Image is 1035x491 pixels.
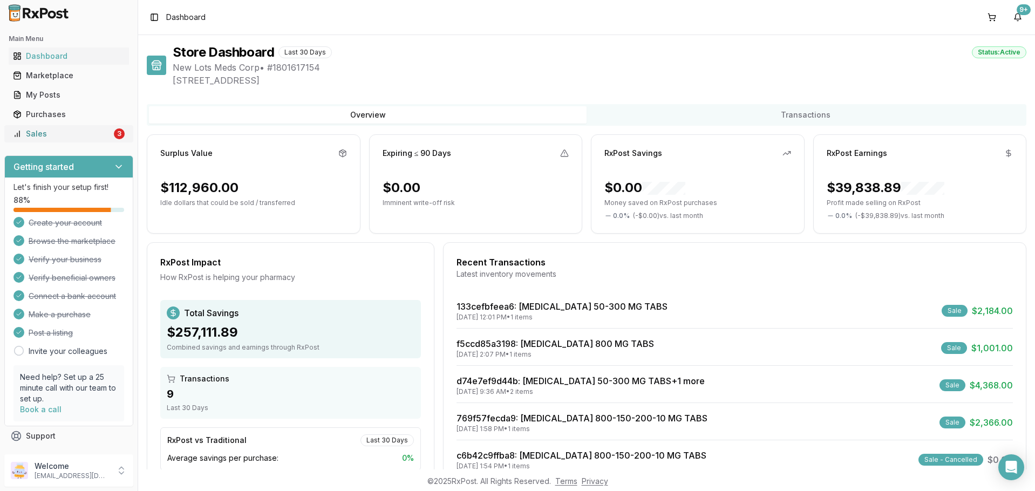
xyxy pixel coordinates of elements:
img: RxPost Logo [4,4,73,22]
span: $2,366.00 [970,416,1013,429]
div: $112,960.00 [160,179,239,196]
div: RxPost Impact [160,256,421,269]
div: Combined savings and earnings through RxPost [167,343,414,352]
div: RxPost vs Traditional [167,435,247,446]
p: Welcome [35,461,110,472]
span: Connect a bank account [29,291,116,302]
div: RxPost Savings [604,148,662,159]
div: Status: Active [972,46,1026,58]
span: Make a purchase [29,309,91,320]
a: My Posts [9,85,129,105]
div: Sales [13,128,112,139]
a: Terms [555,476,577,486]
div: Sale [942,305,968,317]
span: Dashboard [166,12,206,23]
span: $1,001.00 [971,342,1013,354]
h2: Main Menu [9,35,129,43]
a: f5ccd85a3198: [MEDICAL_DATA] 800 MG TABS [457,338,654,349]
p: Imminent write-off risk [383,199,569,207]
button: Dashboard [4,47,133,65]
div: Sale [939,379,965,391]
span: 0.0 % [613,212,630,220]
span: Create your account [29,217,102,228]
div: [DATE] 2:07 PM • 1 items [457,350,654,359]
p: Money saved on RxPost purchases [604,199,791,207]
span: ( - $39,838.89 ) vs. last month [855,212,944,220]
div: $0.00 [604,179,685,196]
div: RxPost Earnings [827,148,887,159]
a: Invite your colleagues [29,346,107,357]
div: 3 [114,128,125,139]
div: $257,111.89 [167,324,414,341]
span: $0.00 [988,453,1013,466]
button: Overview [149,106,587,124]
button: Marketplace [4,67,133,84]
span: [STREET_ADDRESS] [173,74,1026,87]
div: Last 30 Days [360,434,414,446]
div: Recent Transactions [457,256,1013,269]
button: Purchases [4,106,133,123]
span: Post a listing [29,328,73,338]
span: 0.0 % [835,212,852,220]
div: Latest inventory movements [457,269,1013,279]
p: Idle dollars that could be sold / transferred [160,199,347,207]
div: My Posts [13,90,125,100]
div: [DATE] 1:58 PM • 1 items [457,425,707,433]
button: 9+ [1009,9,1026,26]
a: Purchases [9,105,129,124]
div: Expiring ≤ 90 Days [383,148,452,159]
a: Sales3 [9,124,129,144]
a: 133cefbfeea6: [MEDICAL_DATA] 50-300 MG TABS [457,301,668,312]
span: Total Savings [184,306,239,319]
a: d74e7ef9d44b: [MEDICAL_DATA] 50-300 MG TABS+1 more [457,376,705,386]
span: New Lots Meds Corp • # 1801617154 [173,61,1026,74]
img: User avatar [11,462,28,479]
div: 9+ [1017,4,1031,15]
p: Profit made selling on RxPost [827,199,1013,207]
div: Sale - Cancelled [918,454,983,466]
span: Average savings per purchase: [167,453,278,463]
button: My Posts [4,86,133,104]
div: Last 30 Days [278,46,332,58]
p: Need help? Set up a 25 minute call with our team to set up. [20,372,118,404]
div: Sale [941,342,967,354]
div: Last 30 Days [167,404,414,412]
button: Transactions [587,106,1024,124]
div: Open Intercom Messenger [998,454,1024,480]
div: How RxPost is helping your pharmacy [160,272,421,283]
span: $4,368.00 [970,379,1013,392]
button: Support [4,426,133,446]
div: Marketplace [13,70,125,81]
div: [DATE] 12:01 PM • 1 items [457,313,668,322]
div: [DATE] 1:54 PM • 1 items [457,462,706,470]
h3: Getting started [13,160,74,173]
span: Browse the marketplace [29,236,115,247]
h1: Store Dashboard [173,44,274,61]
div: $39,838.89 [827,179,944,196]
a: Dashboard [9,46,129,66]
nav: breadcrumb [166,12,206,23]
div: $0.00 [383,179,420,196]
button: Sales3 [4,125,133,142]
div: Dashboard [13,51,125,62]
p: [EMAIL_ADDRESS][DOMAIN_NAME] [35,472,110,480]
a: Book a call [20,405,62,414]
span: ( - $0.00 ) vs. last month [633,212,703,220]
a: c6b42c9ffba8: [MEDICAL_DATA] 800-150-200-10 MG TABS [457,450,706,461]
a: 769f57fecda9: [MEDICAL_DATA] 800-150-200-10 MG TABS [457,413,707,424]
p: Let's finish your setup first! [13,182,124,193]
span: Verify beneficial owners [29,272,115,283]
div: 9 [167,386,414,401]
div: [DATE] 9:36 AM • 2 items [457,387,705,396]
span: 88 % [13,195,30,206]
div: Surplus Value [160,148,213,159]
a: Marketplace [9,66,129,85]
a: Privacy [582,476,608,486]
span: $2,184.00 [972,304,1013,317]
div: Sale [939,417,965,428]
button: Feedback [4,446,133,465]
span: Transactions [180,373,229,384]
span: 0 % [402,453,414,463]
div: Purchases [13,109,125,120]
span: Verify your business [29,254,101,265]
